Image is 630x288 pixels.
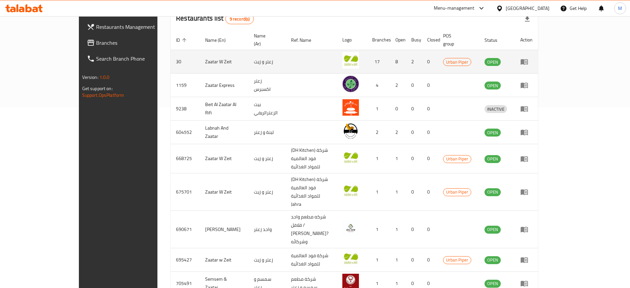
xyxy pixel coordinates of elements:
[82,35,184,51] a: Branches
[342,250,359,267] img: Zaatar w Zeit
[205,36,234,44] span: Name (En)
[286,211,337,248] td: شركه مطعم واحد فلافل / [PERSON_NAME]?وشركائه
[485,82,501,89] span: OPEN
[367,97,390,121] td: 1
[406,248,422,272] td: 0
[422,121,438,144] td: 0
[342,76,359,92] img: Zaatar Express
[200,144,249,173] td: Zaatar W Zeit
[406,173,422,211] td: 0
[171,50,200,74] td: 30
[485,58,501,66] span: OPEN
[342,99,359,116] img: Beit Al Zaatar Al Rifi
[367,144,390,173] td: 1
[200,173,249,211] td: Zaatar W Zeit
[249,248,286,272] td: زعتر و زيت
[485,226,501,234] div: OPEN
[443,32,471,48] span: POS group
[99,73,110,82] span: 1.0.0
[249,144,286,173] td: زعتر و زيت
[96,39,179,47] span: Branches
[171,121,200,144] td: 604552
[406,144,422,173] td: 0
[200,121,249,144] td: Labnah And Zaatar
[485,256,501,264] span: OPEN
[390,97,406,121] td: 0
[367,30,390,50] th: Branches
[434,4,475,12] div: Menu-management
[367,50,390,74] td: 17
[422,50,438,74] td: 0
[520,188,533,196] div: Menu
[254,32,278,48] span: Name (Ar)
[390,144,406,173] td: 1
[200,50,249,74] td: Zaatar W Zeit
[291,36,320,44] span: Ref. Name
[485,129,501,137] div: OPEN
[406,30,422,50] th: Busy
[171,74,200,97] td: 1159
[485,280,501,287] span: OPEN
[422,248,438,272] td: 0
[96,23,179,31] span: Restaurants Management
[249,121,286,144] td: لبنة و زعتر
[82,91,124,99] a: Support.OpsPlatform
[406,121,422,144] td: 0
[422,144,438,173] td: 0
[82,73,98,82] span: Version:
[367,74,390,97] td: 4
[286,173,337,211] td: (DH Kitchen) شركة فود العالمية للمواد الغذائية Jahra
[249,211,286,248] td: واحد زعتر
[390,248,406,272] td: 1
[443,188,471,196] span: Urban Piper
[443,58,471,66] span: Urban Piper
[342,220,359,236] img: Wahed Zaatar
[390,50,406,74] td: 8
[520,128,533,136] div: Menu
[342,149,359,166] img: Zaatar W Zeit
[390,173,406,211] td: 1
[390,30,406,50] th: Open
[422,97,438,121] td: 0
[485,188,501,196] span: OPEN
[506,5,549,12] div: [GEOGRAPHIC_DATA]
[200,74,249,97] td: Zaatar Express
[485,226,501,233] span: OPEN
[618,5,622,12] span: M
[176,13,254,24] h2: Restaurants list
[286,248,337,272] td: شركة فود العالمية للمواد الغذائية
[520,155,533,163] div: Menu
[406,74,422,97] td: 0
[520,105,533,113] div: Menu
[406,211,422,248] td: 0
[515,30,538,50] th: Action
[520,279,533,287] div: Menu
[520,225,533,233] div: Menu
[390,121,406,144] td: 2
[249,97,286,121] td: بيت الزعترالريفي
[485,105,507,113] span: INACTIVE
[390,211,406,248] td: 1
[367,173,390,211] td: 1
[422,173,438,211] td: 0
[519,11,535,27] div: Export file
[286,144,337,173] td: (DH Kitchen) شركة فود العالمية للمواد الغذائية
[171,211,200,248] td: 690671
[249,173,286,211] td: زعتر و زيت
[367,121,390,144] td: 2
[390,74,406,97] td: 2
[82,84,113,93] span: Get support on:
[171,248,200,272] td: 695427
[485,155,501,163] span: OPEN
[337,30,367,50] th: Logo
[249,50,286,74] td: زعتر و زيت
[342,52,359,69] img: Zaatar W Zeit
[82,51,184,67] a: Search Branch Phone
[443,256,471,264] span: Urban Piper
[226,16,254,22] span: 9 record(s)
[176,36,189,44] span: ID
